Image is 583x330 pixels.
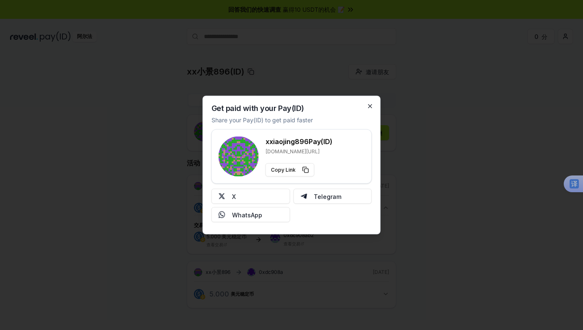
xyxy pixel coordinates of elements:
button: Telegram [293,189,372,204]
h3: xxiaojing896 Pay(ID) [266,137,333,147]
button: WhatsApp [212,207,290,222]
img: Whatsapp [219,211,225,218]
img: X [219,193,225,200]
button: Copy Link [266,163,315,177]
button: X [212,189,290,204]
p: Share your Pay(ID) to get paid faster [212,116,313,124]
p: [DOMAIN_NAME][URL] [266,148,333,155]
img: Telegram [300,193,307,200]
h2: Get paid with your Pay(ID) [212,105,304,112]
